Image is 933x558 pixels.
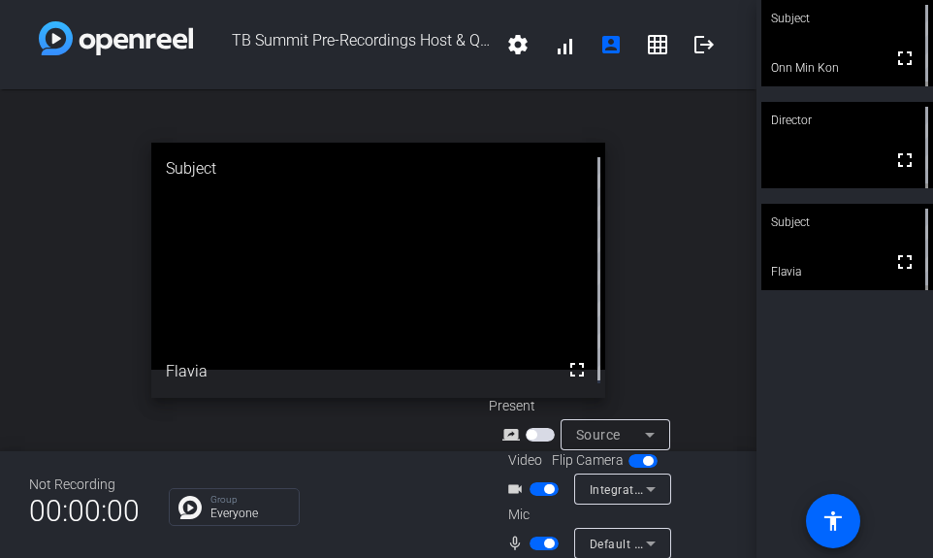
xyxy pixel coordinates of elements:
div: Present [489,396,683,416]
div: Director [761,102,933,139]
span: Video [508,450,542,471]
mat-icon: videocam_outline [506,477,530,501]
span: Source [576,427,621,443]
span: Integrated Camera (5986:116d) [590,481,770,497]
mat-icon: accessibility [821,509,845,533]
div: Mic [489,505,683,525]
div: Not Recording [29,475,140,495]
p: Everyone [210,508,289,519]
p: Group [210,495,289,505]
button: signal_cellular_alt [541,21,588,68]
mat-icon: fullscreen [893,148,917,172]
mat-icon: settings [506,33,530,56]
span: Flip Camera [552,450,624,471]
mat-icon: account_box [599,33,623,56]
div: Subject [151,143,605,195]
mat-icon: fullscreen [565,358,589,381]
div: Subject [761,204,933,241]
mat-icon: screen_share_outline [502,423,526,446]
img: Chat Icon [178,496,202,519]
img: white-gradient.svg [39,21,193,55]
mat-icon: mic_none [506,532,530,555]
span: TB Summit Pre-Recordings Host & Q&A [193,21,495,68]
mat-icon: grid_on [646,33,669,56]
mat-icon: logout [692,33,716,56]
mat-icon: fullscreen [893,250,917,274]
span: 00:00:00 [29,487,140,535]
mat-icon: fullscreen [893,47,917,70]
